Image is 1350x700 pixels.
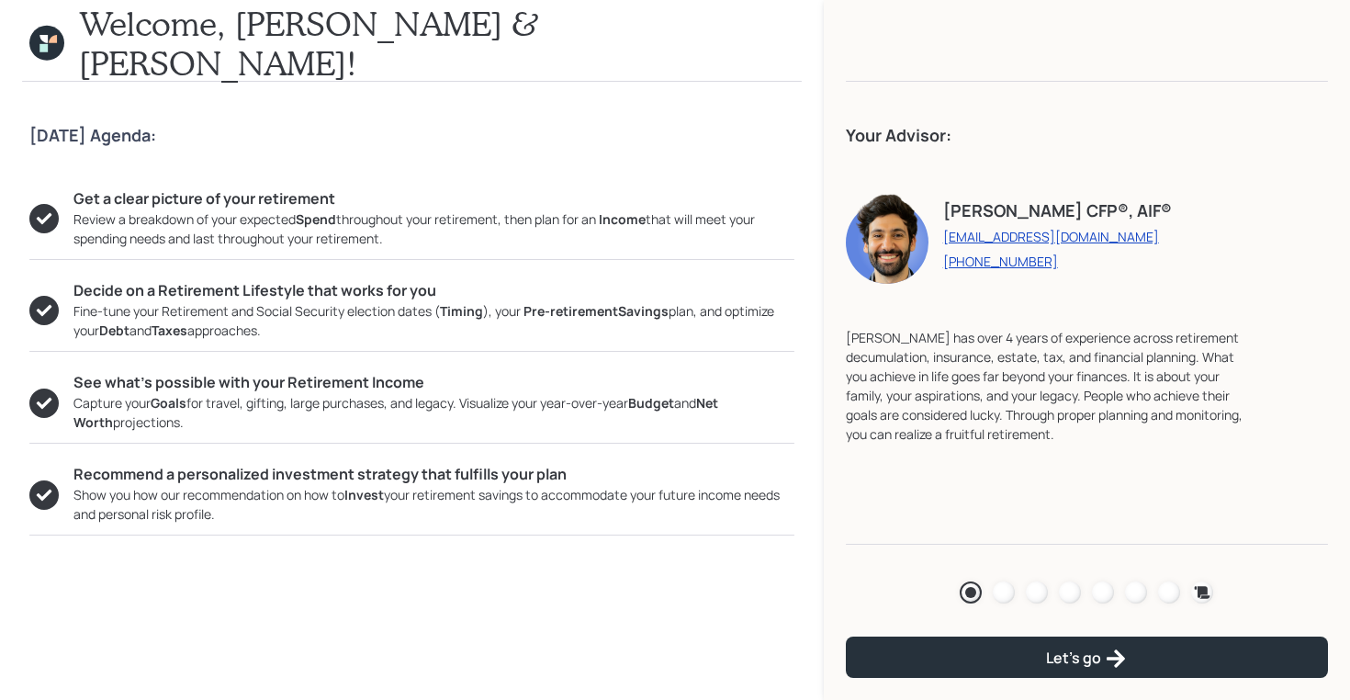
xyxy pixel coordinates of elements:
[73,190,794,208] h5: Get a clear picture of your retirement
[943,201,1172,221] h4: [PERSON_NAME] CFP®, AIF®
[73,301,794,340] div: Fine-tune your Retirement and Social Security election dates ( ), your plan, and optimize your an...
[846,637,1328,678] button: Let's go
[152,322,187,339] b: Taxes
[296,210,336,228] b: Spend
[846,328,1254,444] div: [PERSON_NAME] has over 4 years of experience across retirement decumulation, insurance, estate, t...
[523,302,618,320] b: Pre-retirement
[599,210,646,228] b: Income
[73,282,794,299] h5: Decide on a Retirement Lifestyle that works for you
[73,393,794,432] div: Capture your for travel, gifting, large purchases, and legacy. Visualize your year-over-year and ...
[943,228,1172,245] a: [EMAIL_ADDRESS][DOMAIN_NAME]
[846,126,1328,146] h4: Your Advisor:
[99,322,129,339] b: Debt
[618,302,669,320] b: Savings
[73,394,718,431] b: Net Worth
[151,394,186,412] b: Goals
[73,209,794,248] div: Review a breakdown of your expected throughout your retirement, then plan for an that will meet y...
[440,302,483,320] b: Timing
[73,374,794,391] h5: See what’s possible with your Retirement Income
[628,394,674,412] b: Budget
[344,486,384,503] b: Invest
[846,192,928,284] img: eric-schwartz-headshot.png
[73,485,794,524] div: Show you how our recommendation on how to your retirement savings to accommodate your future inco...
[1046,648,1127,670] div: Let's go
[29,126,794,146] h4: [DATE] Agenda:
[943,253,1172,270] a: [PHONE_NUMBER]
[73,466,794,483] h5: Recommend a personalized investment strategy that fulfills your plan
[79,4,793,83] h1: Welcome, [PERSON_NAME] & [PERSON_NAME]!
